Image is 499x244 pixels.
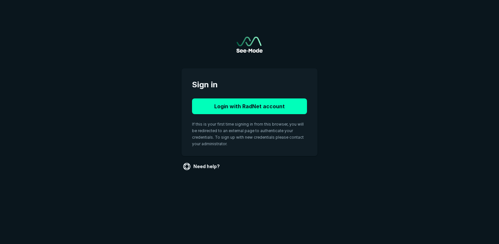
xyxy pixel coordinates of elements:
[192,98,307,114] button: Login with RadNet account
[192,79,307,91] span: Sign in
[236,37,263,53] img: See-Mode Logo
[182,161,222,172] a: Need help?
[236,37,263,53] a: Go to sign in
[192,122,304,146] span: If this is your first time signing in from this browser, you will be redirected to an external pa...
